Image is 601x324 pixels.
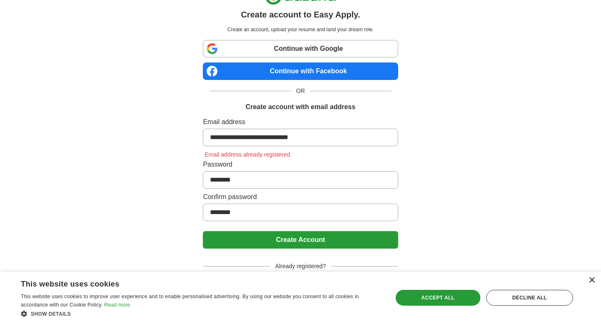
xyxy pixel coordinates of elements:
a: Continue with Google [203,40,398,57]
label: Password [203,160,398,169]
div: Show details [21,309,382,318]
h1: Create account to Easy Apply. [241,8,360,21]
a: Read more, opens a new window [104,302,130,308]
div: Decline all [486,290,573,306]
span: Show details [31,311,71,317]
span: This website uses cookies to improve user experience and to enable personalised advertising. By u... [21,294,359,308]
span: OR [291,87,310,95]
div: Accept all [396,290,480,306]
span: Email address already registered. [203,151,293,158]
div: Close [588,277,595,284]
div: This website uses cookies [21,277,361,289]
span: Already registered? [270,262,331,271]
button: Create Account [203,231,398,249]
p: Create an account, upload your resume and land your dream role. [205,26,396,33]
label: Email address [203,117,398,127]
a: Continue with Facebook [203,62,398,80]
label: Confirm password [203,192,398,202]
h1: Create account with email address [245,102,355,112]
